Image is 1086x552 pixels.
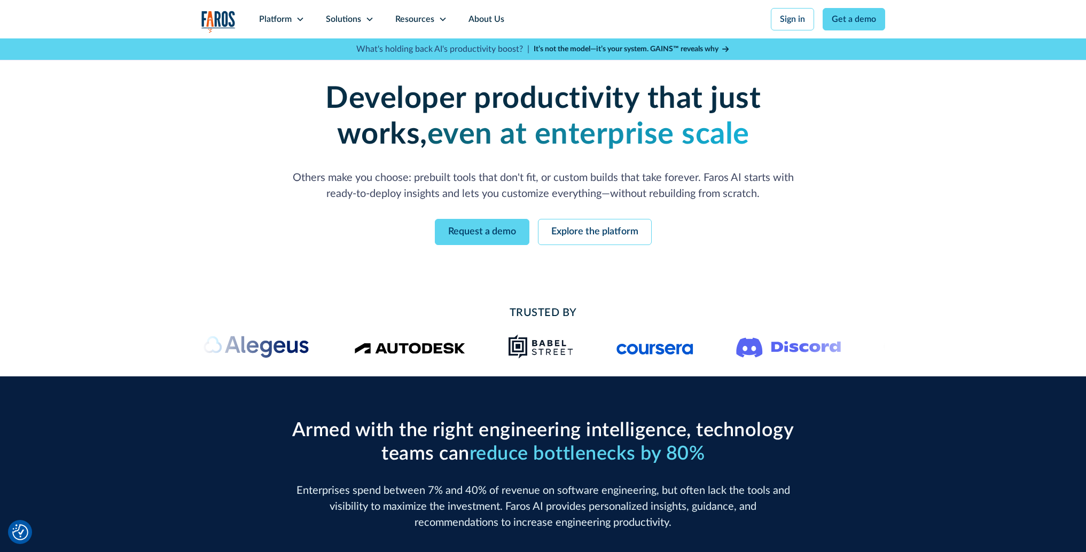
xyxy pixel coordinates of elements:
p: What's holding back AI's productivity boost? | [356,43,529,56]
h2: Armed with the right engineering intelligence, technology teams can [287,419,800,465]
a: home [201,11,236,33]
div: Resources [395,13,434,26]
img: Logo of the online learning platform Coursera. [616,338,693,355]
span: reduce bottlenecks by 80% [470,444,705,463]
img: Logo of the communication platform Discord. [736,335,841,358]
img: Logo of the design software company Autodesk. [354,340,465,354]
strong: It’s not the model—it’s your system. GAINS™ reveals why [534,45,718,53]
p: Others make you choose: prebuilt tools that don't fit, or custom builds that take forever. Faros ... [287,170,800,202]
a: It’s not the model—it’s your system. GAINS™ reveals why [534,44,730,55]
img: Revisit consent button [12,524,28,540]
img: Logo of the analytics and reporting company Faros. [201,11,236,33]
strong: Developer productivity that just works, [325,84,761,149]
img: Babel Street logo png [508,334,574,359]
a: Get a demo [823,8,885,30]
a: Sign in [771,8,814,30]
div: Platform [259,13,292,26]
a: Explore the platform [538,219,652,245]
div: Solutions [326,13,361,26]
h2: Trusted By [287,305,800,321]
button: Cookie Settings [12,524,28,540]
a: Request a demo [435,219,529,245]
p: Enterprises spend between 7% and 40% of revenue on software engineering, but often lack the tools... [287,483,800,531]
strong: even at enterprise scale [427,120,749,149]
